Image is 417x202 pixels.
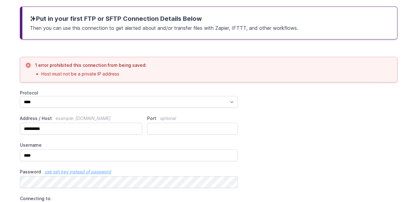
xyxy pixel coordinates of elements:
span: Connecting to: [20,196,52,201]
label: Protocol [20,90,238,96]
h3: Put in your first FTP or SFTP Connection Details Below [30,14,390,23]
label: Password [20,169,238,175]
span: optional [160,116,176,121]
label: Username [20,142,238,148]
h3: 1 error prohibited this connection from being saved: [35,62,147,68]
a: use ssh key instead of password [45,169,111,174]
iframe: Drift Widget Chat Controller [386,171,410,195]
label: Port [147,115,238,122]
p: Then you can use this connection to get alerted about and/or transfer files with Zapier, IFTTT, a... [30,23,390,32]
li: Host must not be a private IP address [41,71,147,77]
span: example: [DOMAIN_NAME] [56,116,111,121]
label: Address / Host [20,115,143,122]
